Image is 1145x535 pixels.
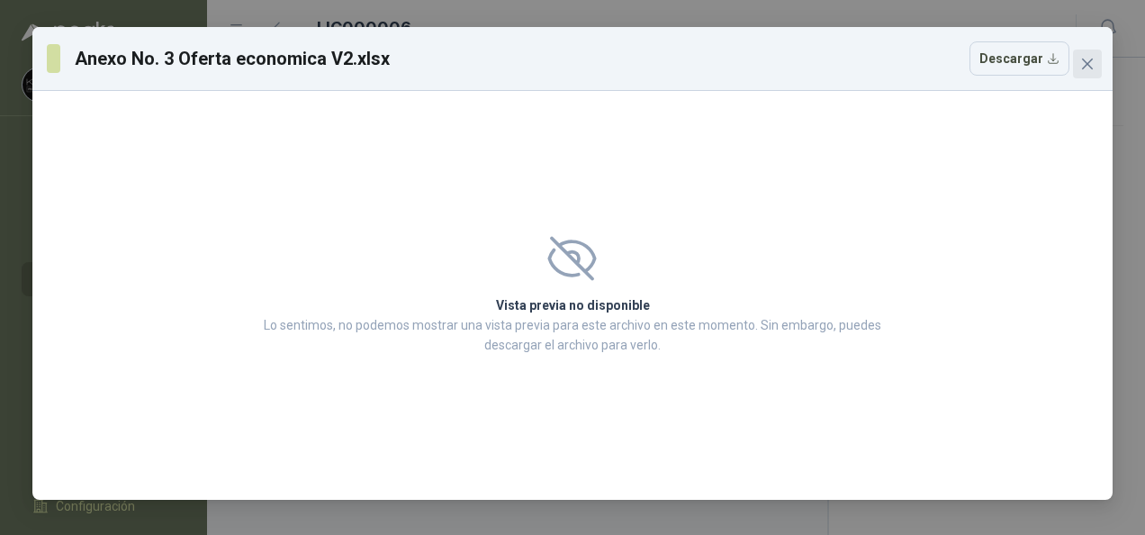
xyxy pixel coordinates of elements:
span: close [1080,57,1095,71]
button: Close [1073,50,1102,78]
h3: Anexo No. 3 Oferta economica V2.xlsx [75,45,391,72]
button: Descargar [969,41,1069,76]
p: Lo sentimos, no podemos mostrar una vista previa para este archivo en este momento. Sin embargo, ... [258,315,887,355]
h2: Vista previa no disponible [258,295,887,315]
